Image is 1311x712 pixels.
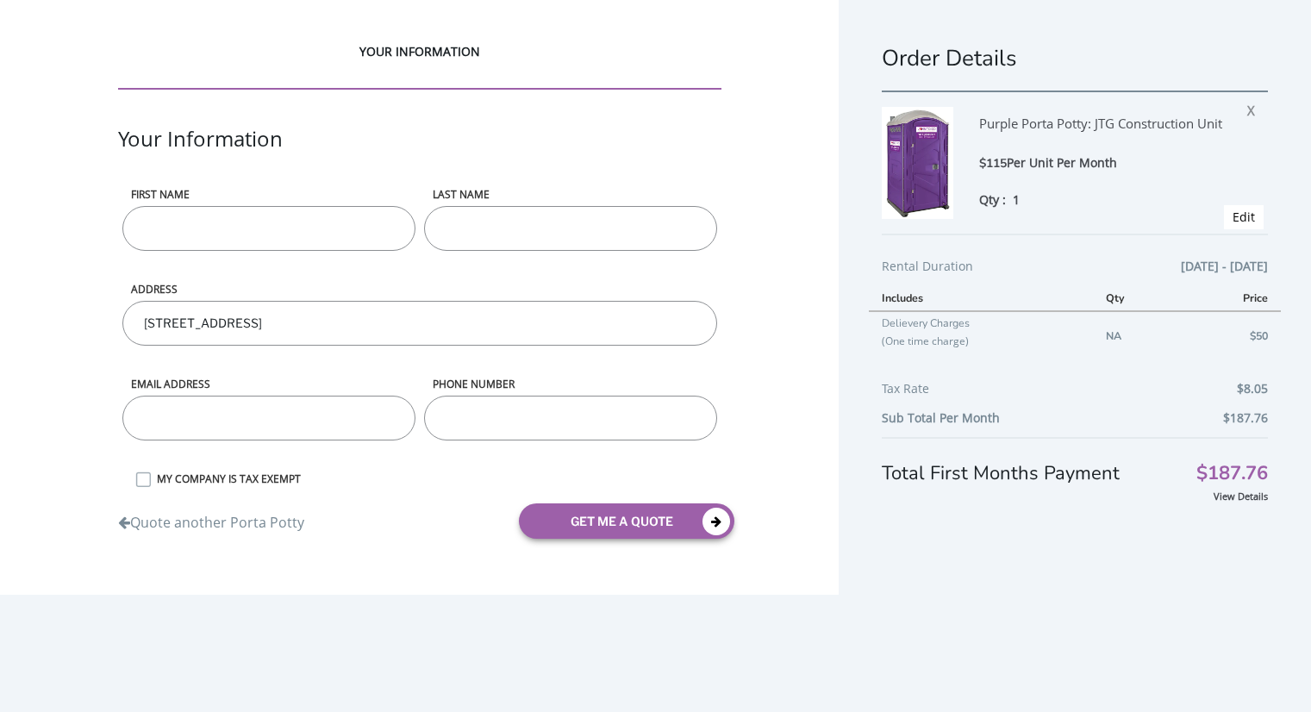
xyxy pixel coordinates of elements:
p: (One time charge) [882,332,1079,350]
a: View Details [1214,490,1268,503]
td: $50 [1181,311,1281,360]
th: Qty [1093,285,1181,311]
span: Per Unit Per Month [1007,154,1117,171]
td: Delievery Charges [869,311,1092,360]
label: First name [122,187,415,202]
label: MY COMPANY IS TAX EXEMPT [148,472,721,486]
div: Qty : [979,190,1231,209]
div: Total First Months Payment [882,437,1268,487]
div: YOUR INFORMATION [118,43,721,90]
th: Includes [869,285,1092,311]
label: LAST NAME [424,187,717,202]
button: get me a quote [519,503,734,539]
span: 1 [1013,191,1020,208]
div: Purple Porta Potty: JTG Construction Unit [979,107,1231,153]
div: Tax Rate [882,378,1268,408]
span: $187.76 [1196,465,1268,483]
a: Quote another Porta Potty [118,504,304,533]
label: phone number [424,377,717,391]
td: NA [1093,311,1181,360]
b: $187.76 [1223,409,1268,426]
div: $115 [979,153,1231,173]
b: Sub Total Per Month [882,409,1000,426]
th: Price [1181,285,1281,311]
a: Edit [1233,209,1255,225]
span: [DATE] - [DATE] [1181,256,1268,277]
div: Your Information [118,124,721,187]
div: Rental Duration [882,256,1268,285]
span: $8.05 [1237,378,1268,399]
label: Email address [122,377,415,391]
span: X [1247,97,1264,119]
h1: Order Details [882,43,1268,73]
